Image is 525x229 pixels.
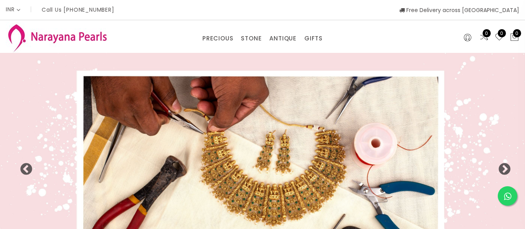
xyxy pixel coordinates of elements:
[19,163,27,171] button: Previous
[498,163,506,171] button: Next
[241,33,262,44] a: STONE
[202,33,233,44] a: PRECIOUS
[269,33,297,44] a: ANTIQUE
[495,33,504,43] a: 0
[399,6,519,14] span: Free Delivery across [GEOGRAPHIC_DATA]
[304,33,323,44] a: GIFTS
[479,33,489,43] a: 0
[483,29,491,37] span: 0
[513,29,521,37] span: 0
[510,33,519,43] button: 0
[498,29,506,37] span: 0
[42,7,114,12] p: Call Us [PHONE_NUMBER]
